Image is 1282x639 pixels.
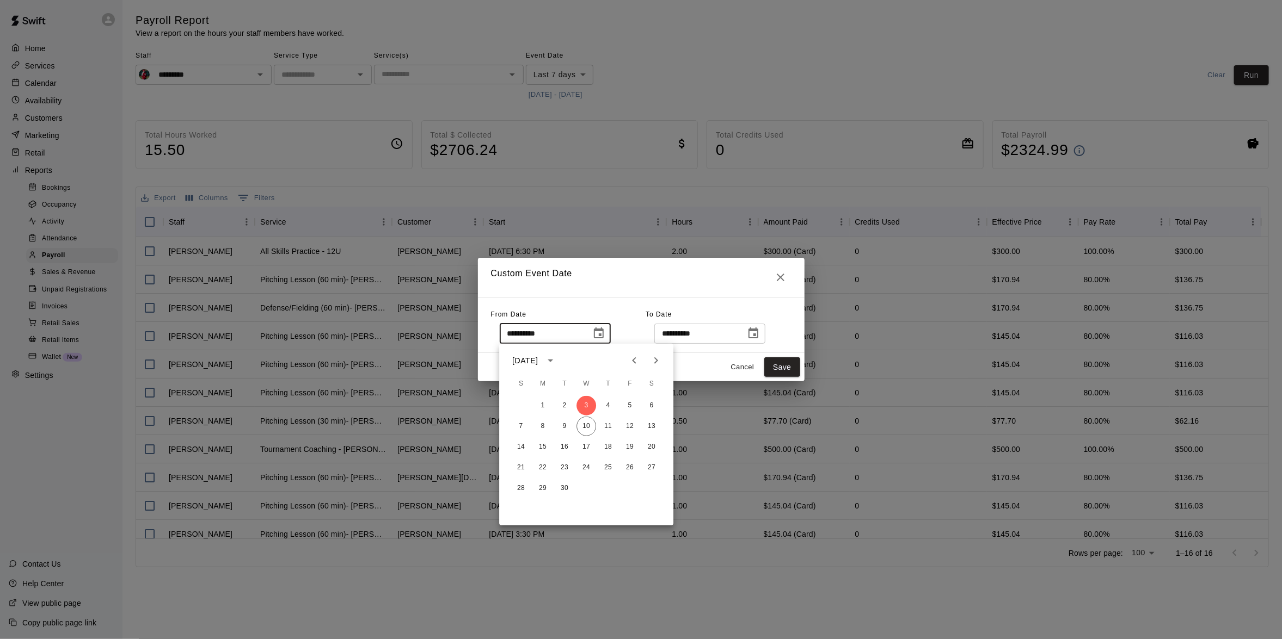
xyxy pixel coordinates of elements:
button: 28 [511,479,531,498]
button: 5 [620,396,640,415]
button: 6 [642,396,661,415]
span: Monday [533,373,553,395]
button: 12 [620,417,640,436]
button: 26 [620,458,640,477]
button: 13 [642,417,661,436]
button: Previous month [623,350,645,371]
button: 2 [555,396,574,415]
button: 19 [620,437,640,457]
button: Next month [645,350,667,371]
span: Sunday [511,373,531,395]
span: Tuesday [555,373,574,395]
button: 21 [511,458,531,477]
span: Thursday [598,373,618,395]
button: 23 [555,458,574,477]
button: Choose date, selected date is Sep 10, 2025 [743,322,764,344]
span: Friday [620,373,640,395]
button: Close [770,266,792,288]
button: 15 [533,437,553,457]
button: calendar view is open, switch to year view [542,351,560,370]
button: 18 [598,437,618,457]
span: To Date [646,311,672,318]
button: 9 [555,417,574,436]
button: 10 [576,417,596,436]
button: 4 [598,396,618,415]
button: 30 [555,479,574,498]
button: 8 [533,417,553,436]
span: Saturday [642,373,661,395]
button: 29 [533,479,553,498]
button: 16 [555,437,574,457]
button: 14 [511,437,531,457]
h2: Custom Event Date [478,258,805,297]
button: 27 [642,458,661,477]
div: [DATE] [512,355,538,366]
span: Wednesday [576,373,596,395]
button: 1 [533,396,553,415]
button: 3 [576,396,596,415]
span: From Date [491,311,527,318]
button: Cancel [725,359,760,376]
button: 17 [576,437,596,457]
button: 22 [533,458,553,477]
button: 24 [576,458,596,477]
button: 7 [511,417,531,436]
button: 20 [642,437,661,457]
button: Save [764,357,800,377]
button: 11 [598,417,618,436]
button: Choose date, selected date is Sep 3, 2025 [588,322,610,344]
button: 25 [598,458,618,477]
